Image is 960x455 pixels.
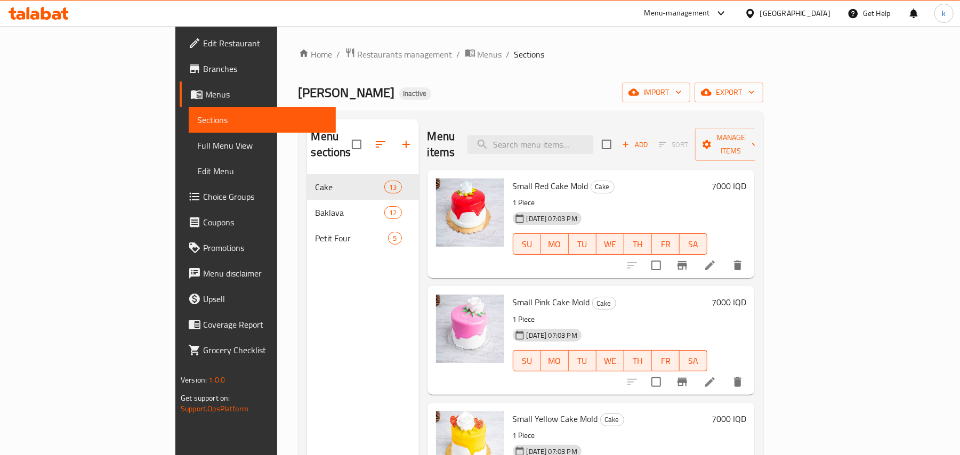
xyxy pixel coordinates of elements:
[203,37,327,50] span: Edit Restaurant
[203,241,327,254] span: Promotions
[712,295,746,310] h6: 7000 IQD
[189,133,336,158] a: Full Menu View
[181,373,207,387] span: Version:
[712,411,746,426] h6: 7000 IQD
[704,131,758,158] span: Manage items
[624,233,652,255] button: TH
[522,330,582,340] span: [DATE] 07:03 PM
[573,353,592,369] span: TU
[518,237,537,252] span: SU
[399,87,431,100] div: Inactive
[203,267,327,280] span: Menu disclaimer
[522,214,582,224] span: [DATE] 07:03 PM
[601,413,624,426] span: Cake
[399,89,431,98] span: Inactive
[644,7,710,20] div: Menu-management
[345,47,453,61] a: Restaurants management
[942,7,946,19] span: k
[652,350,680,371] button: FR
[180,30,336,56] a: Edit Restaurant
[180,184,336,209] a: Choice Groups
[197,165,327,177] span: Edit Menu
[573,237,592,252] span: TU
[465,47,502,61] a: Menus
[307,200,419,225] div: Baklava12
[695,128,767,161] button: Manage items
[513,350,541,371] button: SU
[345,133,368,156] span: Select all sections
[180,209,336,235] a: Coupons
[624,350,652,371] button: TH
[180,312,336,337] a: Coverage Report
[656,237,675,252] span: FR
[628,237,648,252] span: TH
[208,373,225,387] span: 1.0.0
[591,181,615,193] div: Cake
[725,369,751,395] button: delete
[180,261,336,286] a: Menu disclaimer
[680,233,707,255] button: SA
[513,429,707,442] p: 1 Piece
[596,233,624,255] button: WE
[513,313,707,326] p: 1 Piece
[631,86,682,99] span: import
[652,233,680,255] button: FR
[478,48,502,61] span: Menus
[712,178,746,193] h6: 7000 IQD
[541,233,569,255] button: MO
[513,294,590,310] span: Small Pink Cake Mold
[545,353,564,369] span: MO
[181,402,248,416] a: Support.OpsPlatform
[704,259,716,272] a: Edit menu item
[514,48,545,61] span: Sections
[189,158,336,184] a: Edit Menu
[569,350,596,371] button: TU
[427,128,455,160] h2: Menu items
[506,48,510,61] li: /
[467,135,593,154] input: search
[385,182,401,192] span: 13
[203,62,327,75] span: Branches
[203,190,327,203] span: Choice Groups
[669,369,695,395] button: Branch-specific-item
[316,181,385,193] span: Cake
[518,353,537,369] span: SU
[189,107,336,133] a: Sections
[695,83,763,102] button: export
[316,232,389,245] span: Petit Four
[180,235,336,261] a: Promotions
[595,133,618,156] span: Select section
[203,216,327,229] span: Coupons
[600,413,624,426] div: Cake
[656,353,675,369] span: FR
[622,83,690,102] button: import
[513,411,598,427] span: Small Yellow Cake Mold
[385,208,401,218] span: 12
[436,178,504,247] img: Small Red Cake Mold
[393,132,419,157] button: Add section
[384,206,401,219] div: items
[513,196,707,209] p: 1 Piece
[384,181,401,193] div: items
[307,174,419,200] div: Cake13
[316,206,385,219] span: Baklava
[299,80,395,104] span: [PERSON_NAME]
[180,82,336,107] a: Menus
[760,7,830,19] div: [GEOGRAPHIC_DATA]
[389,233,401,243] span: 5
[436,295,504,363] img: Small Pink Cake Mold
[180,56,336,82] a: Branches
[203,292,327,305] span: Upsell
[684,237,703,252] span: SA
[299,47,763,61] nav: breadcrumb
[680,350,707,371] button: SA
[703,86,755,99] span: export
[368,132,393,157] span: Sort sections
[601,353,620,369] span: WE
[620,139,649,151] span: Add
[197,139,327,152] span: Full Menu View
[203,344,327,356] span: Grocery Checklist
